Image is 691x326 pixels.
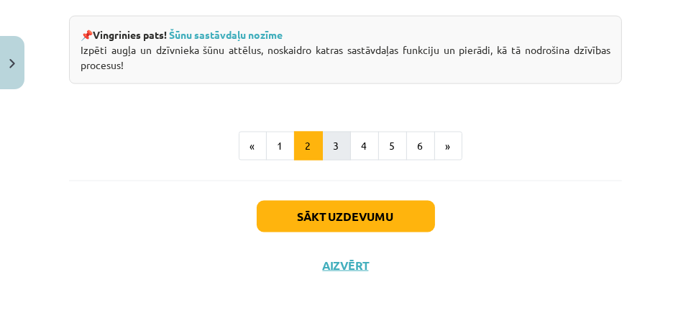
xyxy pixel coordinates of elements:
[69,132,622,160] nav: Page navigation example
[69,16,622,84] div: 📌 Izpēti augļa un dzīvnieka šūnu attēlus, noskaidro katras sastāvdaļas funkciju un pierādi, kā tā...
[9,59,15,68] img: icon-close-lesson-0947bae3869378f0d4975bcd49f059093ad1ed9edebbc8119c70593378902aed.svg
[266,132,295,160] button: 1
[257,201,435,232] button: Sākt uzdevumu
[434,132,462,160] button: »
[93,28,167,41] strong: Vingrinies pats!
[406,132,435,160] button: 6
[294,132,323,160] button: 2
[239,132,267,160] button: «
[319,258,373,273] button: Aizvērt
[322,132,351,160] button: 3
[378,132,407,160] button: 5
[169,28,283,41] a: Šūnu sastāvdaļu nozīme
[350,132,379,160] button: 4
